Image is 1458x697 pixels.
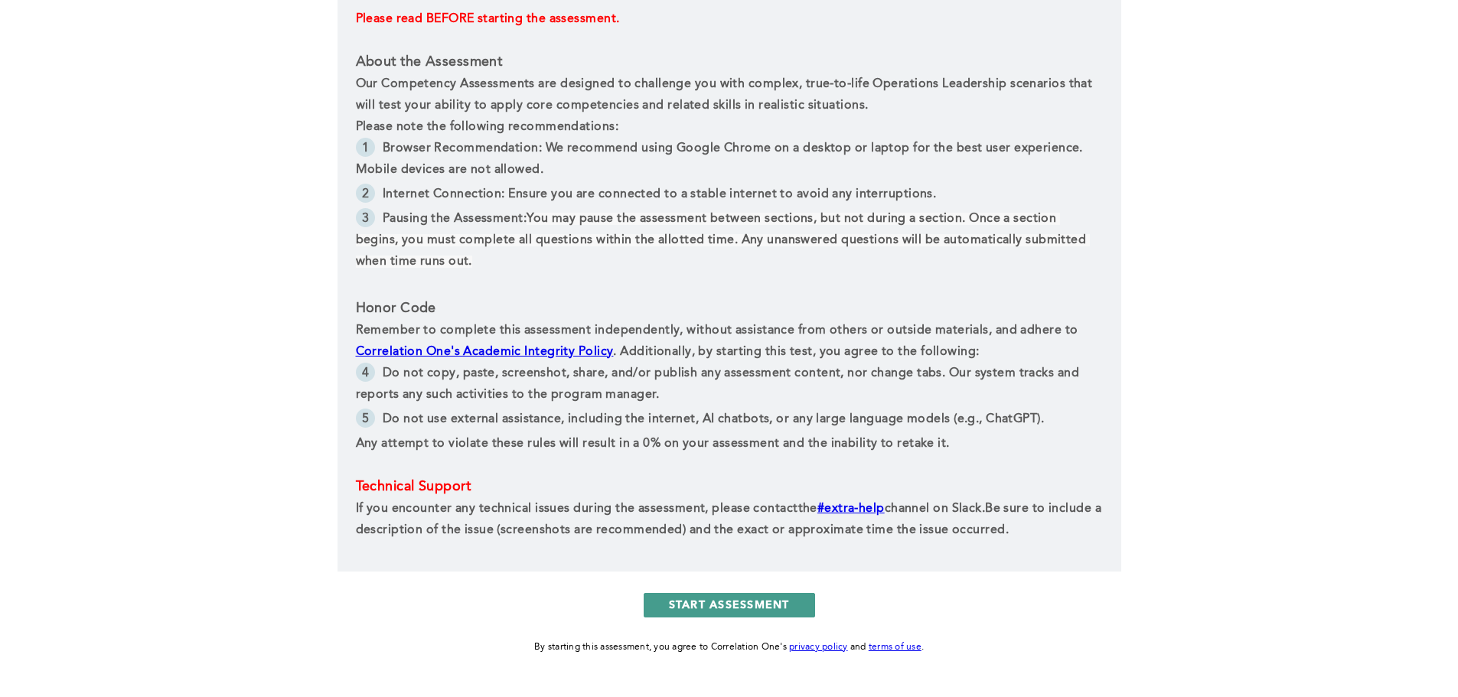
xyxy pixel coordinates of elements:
[869,643,921,652] a: terms of use
[356,213,1090,268] span: You may pause the assessment between sections, but not during a section. Once a section begins, y...
[356,498,1103,541] p: the channel on Slack Be sure to include a description of the issue (screenshots are recommended) ...
[356,301,436,315] span: Honor Code
[356,346,614,358] a: Correlation One's Academic Integrity Policy
[356,503,798,515] span: If you encounter any technical issues during the assessment, please contact
[383,188,936,200] span: Internet Connection: Ensure you are connected to a stable internet to avoid any interruptions.
[356,13,620,25] span: Please read BEFORE starting the assessment.
[817,503,885,515] a: #extra-help
[644,593,815,617] button: START ASSESSMENT
[789,643,848,652] a: privacy policy
[383,413,1044,425] span: Do not use external assistance, including the internet, AI chatbots, or any large language models...
[356,55,503,69] strong: About the Assessment
[534,639,924,656] div: By starting this assessment, you agree to Correlation One's and .
[982,503,985,515] span: .
[356,121,618,133] span: Please note the following recommendations:
[356,142,1087,176] span: Browser Recommendation: We recommend using Google Chrome on a desktop or laptop for the best user...
[356,78,1096,112] span: Our Competency Assessments are designed to challenge you with complex, true-to-life Operations Le...
[356,324,1081,337] span: Remember to complete this assessment independently, without assistance from others or outside mat...
[613,346,979,358] span: . Additionally, by starting this test, you agree to the following:
[356,480,471,493] span: Technical Support
[356,438,950,450] span: Any attempt to violate these rules will result in a 0% on your assessment and the inability to re...
[356,367,1083,401] span: Do not copy, paste, screenshot, share, and/or publish any assessment content, nor change tabs. Ou...
[383,213,527,225] span: Pausing the Assessment:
